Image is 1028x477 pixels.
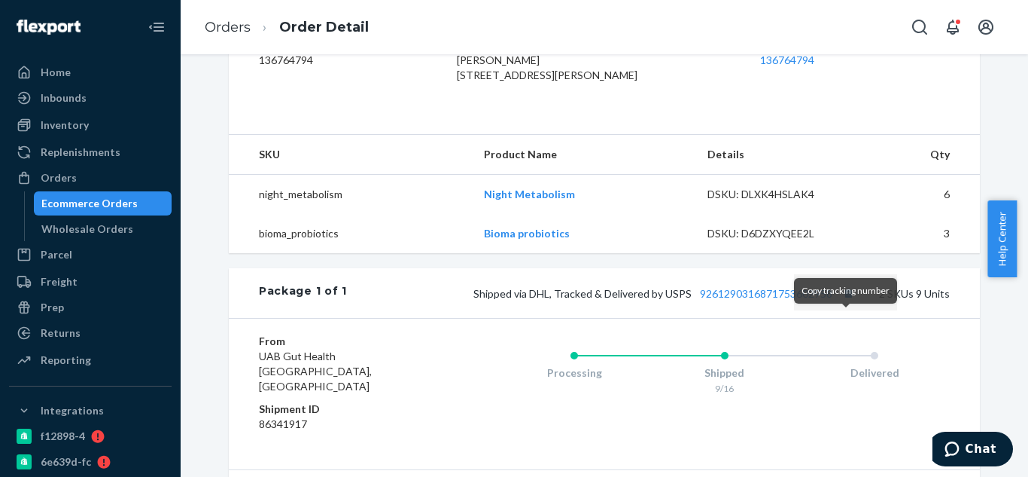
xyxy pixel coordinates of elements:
span: UAB Gut Health [GEOGRAPHIC_DATA], [GEOGRAPHIC_DATA] [259,350,372,393]
dt: Shipment ID [259,402,439,417]
a: Orders [205,19,251,35]
a: Orders [9,166,172,190]
td: night_metabolism [229,175,472,215]
iframe: Opens a widget where you can chat to one of our agents [932,432,1013,469]
div: Replenishments [41,145,120,160]
button: Open account menu [971,12,1001,42]
div: Prep [41,300,64,315]
a: Prep [9,295,172,320]
td: 6 [860,175,980,215]
ol: breadcrumbs [193,5,381,50]
div: DSKU: D6DZXYQEE2L [707,226,849,241]
a: Home [9,60,172,84]
div: 6e639d-fc [41,454,91,469]
button: Help Center [987,200,1017,277]
a: Parcel [9,243,172,267]
a: Reporting [9,348,172,372]
span: Shipped via DHL, Tracked & Delivered by USPS [473,287,858,300]
div: Inventory [41,118,89,133]
div: Delivered [799,365,950,381]
th: Product Name [472,135,695,175]
a: 136764794 [760,54,814,66]
dd: 86341917 [259,417,439,432]
div: Reporting [41,353,91,368]
th: Qty [860,135,980,175]
div: Home [41,65,71,80]
div: Integrations [41,403,104,418]
div: DSKU: DLXK4HSLAK4 [707,187,849,202]
a: Ecommerce Orders [34,191,172,216]
th: SKU [229,135,472,175]
button: Open notifications [938,12,968,42]
div: 9/16 [649,382,800,395]
div: Returns [41,326,81,341]
a: f12898-4 [9,424,172,448]
a: 6e639d-fc [9,450,172,474]
div: Ecommerce Orders [41,196,138,211]
div: 2 SKUs 9 Units [347,283,950,303]
a: Freight [9,270,172,294]
a: Night Metabolism [484,188,575,200]
div: Parcel [41,247,72,262]
a: Inbounds [9,86,172,110]
div: Wholesale Orders [41,222,133,237]
button: Integrations [9,399,172,423]
div: f12898-4 [41,429,85,444]
div: Inbounds [41,90,87,105]
div: Freight [41,274,78,289]
div: Shipped [649,365,800,381]
span: Copy tracking number [801,285,890,296]
a: Bioma probiotics [484,227,570,240]
div: Package 1 of 1 [259,283,347,303]
a: Returns [9,321,172,345]
a: Order Detail [279,19,369,35]
a: 9261290316871753602958 [700,287,832,300]
button: Open Search Box [905,12,935,42]
a: Wholesale Orders [34,217,172,241]
a: Replenishments [9,140,172,164]
div: Orders [41,170,77,185]
th: Details [695,135,861,175]
dt: From [259,334,439,349]
td: bioma_probiotics [229,214,472,253]
img: Flexport logo [17,20,81,35]
td: 3 [860,214,980,253]
a: Inventory [9,113,172,137]
div: Processing [499,365,649,381]
dd: 136764794 [259,53,433,68]
button: Close Navigation [141,12,172,42]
